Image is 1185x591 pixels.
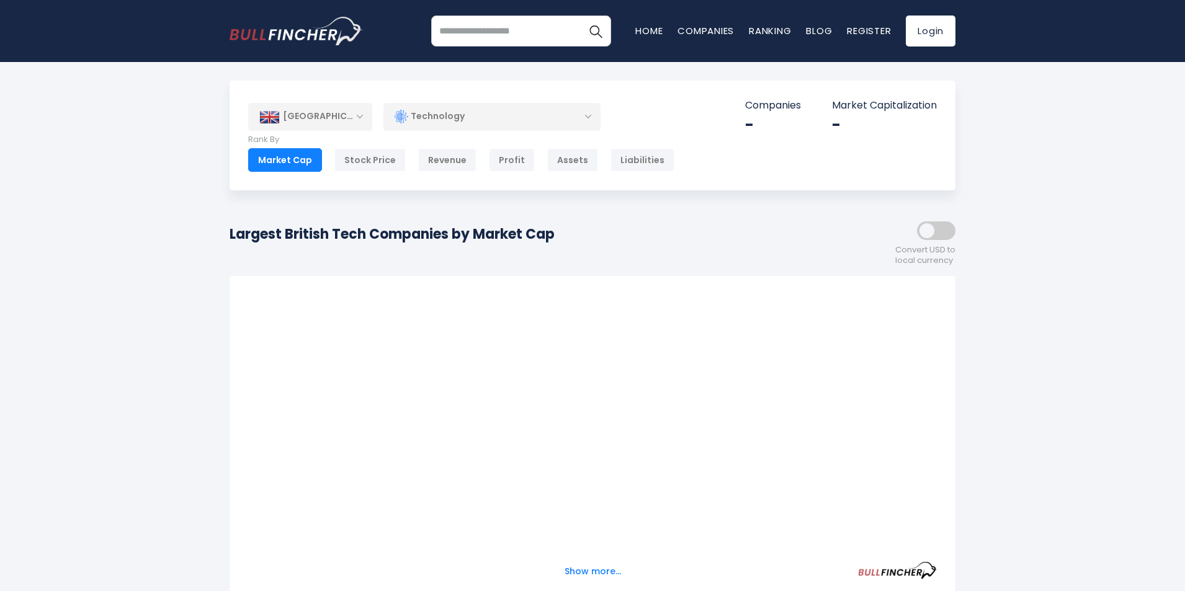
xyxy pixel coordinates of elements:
a: Home [635,24,663,37]
div: - [745,115,801,135]
a: Ranking [749,24,791,37]
a: Register [847,24,891,37]
div: - [832,115,937,135]
div: Market Cap [248,148,322,172]
span: Convert USD to local currency [895,245,955,266]
p: Market Capitalization [832,99,937,112]
div: [GEOGRAPHIC_DATA] [248,103,372,130]
button: Show more... [557,561,628,582]
div: Liabilities [610,148,674,172]
img: bullfincher logo [230,17,363,45]
a: Blog [806,24,832,37]
button: Search [580,16,611,47]
div: Stock Price [334,148,406,172]
a: Companies [677,24,734,37]
div: Profit [489,148,535,172]
p: Rank By [248,135,674,145]
div: Technology [383,102,601,131]
div: Assets [547,148,598,172]
a: Login [906,16,955,47]
p: Companies [745,99,801,112]
h1: Largest British Tech Companies by Market Cap [230,224,555,244]
a: Go to homepage [230,17,363,45]
div: Revenue [418,148,476,172]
